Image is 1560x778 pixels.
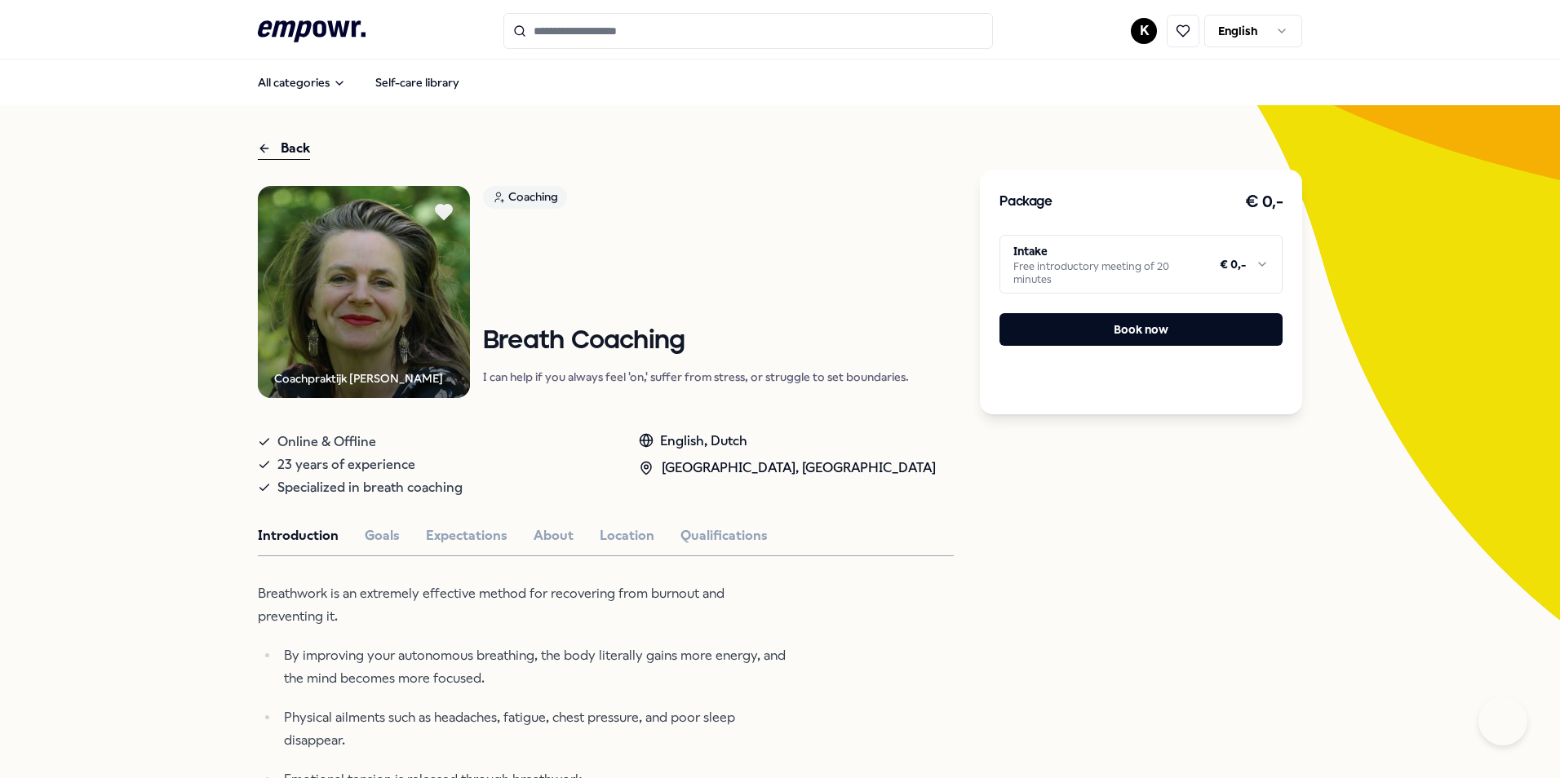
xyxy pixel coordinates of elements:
button: Qualifications [680,525,768,546]
div: Coaching [483,186,567,209]
h1: Breath Coaching [483,327,909,356]
button: Goals [365,525,400,546]
img: Product Image [258,186,470,398]
a: Coaching [483,186,909,214]
div: [GEOGRAPHIC_DATA], [GEOGRAPHIC_DATA] [639,458,936,479]
button: All categories [245,66,359,99]
p: Breathwork is an extremely effective method for recovering from burnout and preventing it. [258,582,788,628]
span: 23 years of experience [277,453,415,476]
p: I can help if you always feel 'on,' suffer from stress, or struggle to set boundaries. [483,369,909,385]
input: Search for products, categories or subcategories [503,13,993,49]
button: Expectations [426,525,507,546]
nav: Main [245,66,472,99]
h3: Package [999,192,1052,213]
button: Location [600,525,654,546]
div: Coachpraktijk [PERSON_NAME] [274,369,443,387]
p: Physical ailments such as headaches, fatigue, chest pressure, and poor sleep disappear. [284,706,788,752]
button: About [534,525,574,546]
button: K [1131,18,1157,44]
a: Self-care library [362,66,472,99]
iframe: Help Scout Beacon - Open [1478,696,1527,745]
span: Specialized in breath coaching [277,476,463,499]
button: Book now [999,313,1283,346]
div: English, Dutch [639,431,936,452]
div: Back [258,138,310,160]
span: Online & Offline [277,431,376,453]
button: Introduction [258,525,339,546]
h3: € 0,- [1245,189,1283,215]
p: By improving your autonomous breathing, the body literally gains more energy, and the mind become... [284,644,788,690]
